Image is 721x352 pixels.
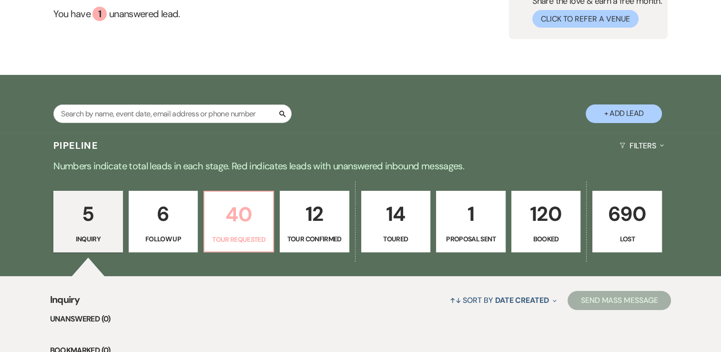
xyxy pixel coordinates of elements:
[286,198,343,230] p: 12
[60,234,117,244] p: Inquiry
[616,133,668,158] button: Filters
[53,7,400,21] a: You have 1 unanswered lead.
[442,234,499,244] p: Proposal Sent
[210,234,267,245] p: Tour Requested
[518,234,575,244] p: Booked
[436,191,506,253] a: 1Proposal Sent
[599,234,656,244] p: Lost
[286,234,343,244] p: Tour Confirmed
[450,295,461,305] span: ↑↓
[135,198,192,230] p: 6
[135,234,192,244] p: Follow Up
[53,104,292,123] input: Search by name, event date, email address or phone number
[446,288,560,313] button: Sort By Date Created
[203,191,274,253] a: 40Tour Requested
[53,191,123,253] a: 5Inquiry
[592,191,662,253] a: 690Lost
[367,198,425,230] p: 14
[18,158,704,174] p: Numbers indicate total leads in each stage. Red indicates leads with unanswered inbound messages.
[210,198,267,230] p: 40
[518,198,575,230] p: 120
[50,313,671,325] li: Unanswered (0)
[50,292,80,313] span: Inquiry
[442,198,499,230] p: 1
[367,234,425,244] p: Toured
[92,7,107,21] div: 1
[53,139,98,152] h3: Pipeline
[599,198,656,230] p: 690
[495,295,549,305] span: Date Created
[280,191,349,253] a: 12Tour Confirmed
[532,10,639,28] button: Click to Refer a Venue
[129,191,198,253] a: 6Follow Up
[361,191,431,253] a: 14Toured
[586,104,662,123] button: + Add Lead
[60,198,117,230] p: 5
[568,291,671,310] button: Send Mass Message
[511,191,581,253] a: 120Booked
